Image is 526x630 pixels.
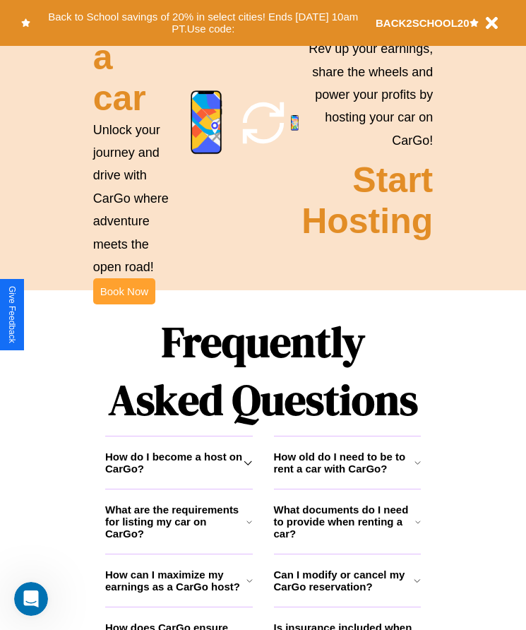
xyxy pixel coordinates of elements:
[14,582,48,616] iframe: Intercom live chat
[105,451,244,475] h3: How do I become a host on CarGo?
[291,115,299,131] img: phone
[93,278,155,304] button: Book Now
[274,569,414,593] h3: Can I modify or cancel my CarGo reservation?
[274,504,416,540] h3: What documents do I need to provide when renting a car?
[105,306,421,436] h1: Frequently Asked Questions
[93,119,175,279] p: Unlock your journey and drive with CarGo where adventure meets the open road!
[301,37,433,152] p: Rev up your earnings, share the wheels and power your profits by hosting your car on CarGo!
[7,286,17,343] div: Give Feedback
[301,160,433,242] h2: Start Hosting
[105,569,246,593] h3: How can I maximize my earnings as a CarGo host?
[376,17,470,29] b: BACK2SCHOOL20
[191,90,222,155] img: phone
[274,451,414,475] h3: How old do I need to be to rent a car with CarGo?
[105,504,246,540] h3: What are the requirements for listing my car on CarGo?
[30,7,376,39] button: Back to School savings of 20% in select cities! Ends [DATE] 10am PT.Use code:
